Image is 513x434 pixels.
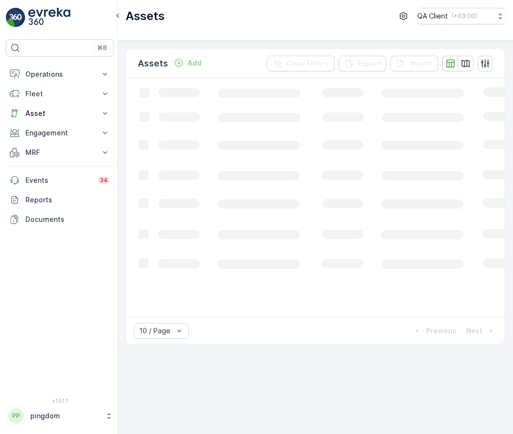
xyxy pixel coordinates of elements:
[25,89,94,99] p: Fleet
[466,326,482,336] p: Next
[8,408,24,424] div: PP
[6,171,114,190] a: Events34
[188,58,201,68] p: Add
[452,12,477,20] p: ( +03:00 )
[6,104,114,123] button: Asset
[97,44,107,52] p: ⌘B
[170,57,205,69] button: Add
[25,215,110,224] p: Documents
[6,8,25,27] img: logo
[25,195,110,205] p: Reports
[6,84,114,104] button: Fleet
[28,8,70,27] img: logo_light-DOdMpM7g.png
[6,398,114,404] span: v 1.51.1
[6,190,114,210] a: Reports
[6,406,114,426] button: PPpingdom
[465,325,497,337] button: Next
[411,325,457,337] button: Previous
[25,69,94,79] p: Operations
[267,56,335,71] button: Clear Filters
[6,210,114,229] a: Documents
[410,59,432,68] p: Import
[138,57,168,70] p: Assets
[426,326,456,336] p: Previous
[358,59,381,68] p: Export
[25,108,94,118] p: Asset
[6,143,114,162] button: MRF
[339,56,386,71] button: Export
[30,411,100,421] p: pingdom
[25,128,94,138] p: Engagement
[6,123,114,143] button: Engagement
[417,8,505,24] button: QA Client(+03:00)
[126,8,165,24] p: Assets
[390,56,438,71] button: Import
[417,11,448,21] p: QA Client
[25,175,92,185] p: Events
[6,65,114,84] button: Operations
[25,148,94,157] p: MRF
[286,59,329,68] p: Clear Filters
[100,176,108,184] p: 34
